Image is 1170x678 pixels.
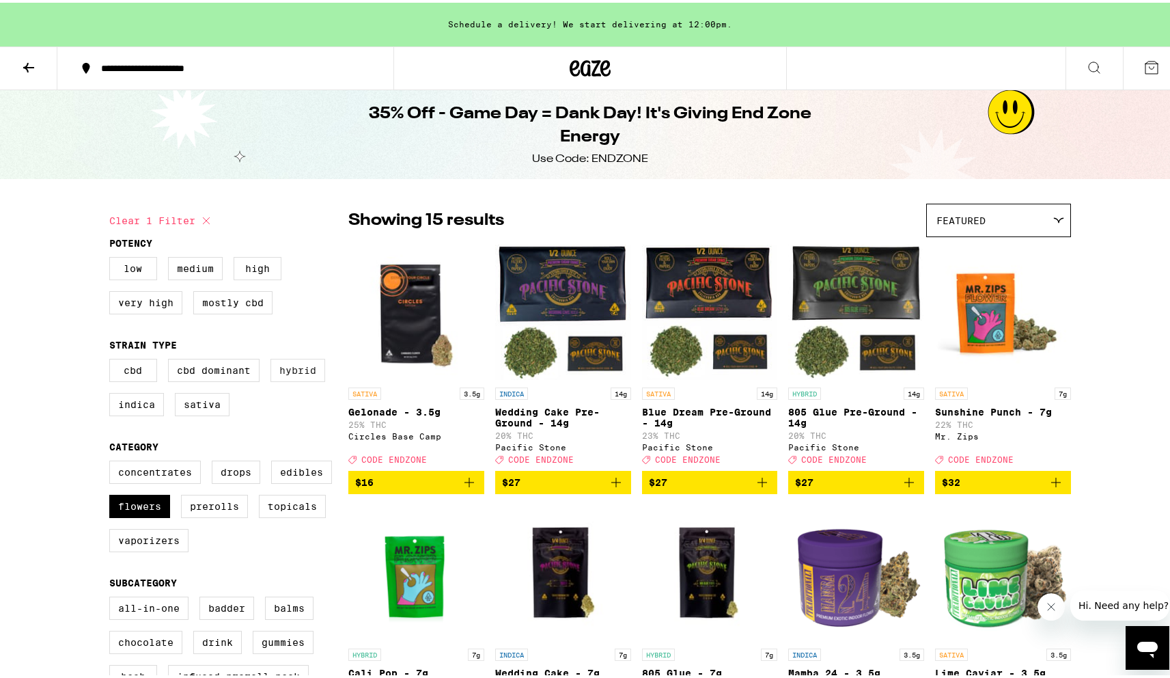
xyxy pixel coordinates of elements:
span: $16 [355,474,374,485]
div: Mr. Zips [935,429,1071,438]
button: Add to bag [642,468,778,491]
p: Gelonade - 3.5g [348,404,484,415]
label: Prerolls [181,492,248,515]
p: 23% THC [642,429,778,437]
p: 3.5g [460,385,484,397]
img: Mr. Zips - Sunshine Punch - 7g [935,241,1071,378]
img: Pacific Stone - Blue Dream Pre-Ground - 14g [642,241,778,378]
img: Pacific Stone - 805 Glue Pre-Ground - 14g [788,241,924,378]
legend: Potency [109,235,152,246]
p: Blue Dream Pre-Ground - 14g [642,404,778,426]
span: CODE ENDZONE [655,452,721,461]
p: 3.5g [900,646,924,658]
img: Pacific Stone - 805 Glue - 7g [642,502,778,639]
img: Traditional - Lime Caviar - 3.5g [935,502,1071,639]
div: Circles Base Camp [348,429,484,438]
p: 20% THC [788,429,924,437]
span: CODE ENDZONE [508,452,574,461]
p: 7g [1055,385,1071,397]
label: Low [109,254,157,277]
span: $27 [649,474,667,485]
p: Showing 15 results [348,206,504,230]
p: 14g [757,385,777,397]
p: Mamba 24 - 3.5g [788,665,924,676]
label: Hybrid [270,356,325,379]
a: Open page for Sunshine Punch - 7g from Mr. Zips [935,241,1071,468]
iframe: Message from company [1070,588,1169,618]
legend: Strain Type [109,337,177,348]
label: All-In-One [109,594,189,617]
label: CBD Dominant [168,356,260,379]
p: SATIVA [935,646,968,658]
label: Chocolate [109,628,182,651]
p: Lime Caviar - 3.5g [935,665,1071,676]
img: Pacific Stone - Wedding Cake - 7g [495,502,631,639]
label: High [234,254,281,277]
p: 7g [761,646,777,658]
img: Traditional - Mamba 24 - 3.5g [788,502,924,639]
label: CBD [109,356,157,379]
label: Vaporizers [109,526,189,550]
label: Drops [212,458,260,481]
p: SATIVA [642,385,675,397]
p: 20% THC [495,429,631,437]
label: Flowers [109,492,170,515]
legend: Subcategory [109,575,177,586]
label: Edibles [271,458,332,481]
h1: 35% Off - Game Day = Dank Day! It's Giving End Zone Energy [342,100,839,146]
span: CODE ENDZONE [361,452,427,461]
label: Very High [109,288,182,312]
span: Featured [936,213,986,223]
label: Indica [109,390,164,413]
button: Clear 1 filter [109,201,214,235]
p: 805 Glue - 7g [642,665,778,676]
label: Concentrates [109,458,201,481]
p: SATIVA [935,385,968,397]
button: Add to bag [935,468,1071,491]
p: HYBRID [348,646,381,658]
p: 3.5g [1046,646,1071,658]
span: $27 [795,474,813,485]
legend: Category [109,439,158,450]
iframe: Button to launch messaging window [1126,623,1169,667]
p: 22% THC [935,418,1071,426]
p: HYBRID [642,646,675,658]
p: HYBRID [788,385,821,397]
p: INDICA [495,646,528,658]
label: Gummies [253,628,314,651]
a: Open page for Blue Dream Pre-Ground - 14g from Pacific Stone [642,241,778,468]
label: Drink [193,628,242,651]
p: Wedding Cake Pre-Ground - 14g [495,404,631,426]
p: SATIVA [348,385,381,397]
button: Add to bag [788,468,924,491]
div: Use Code: ENDZONE [532,149,648,164]
span: $32 [942,474,960,485]
div: Pacific Stone [642,440,778,449]
p: Cali Pop - 7g [348,665,484,676]
span: $27 [502,474,520,485]
label: Medium [168,254,223,277]
p: 7g [468,646,484,658]
label: Sativa [175,390,229,413]
label: Balms [265,594,314,617]
label: Topicals [259,492,326,515]
span: CODE ENDZONE [801,452,867,461]
a: Open page for 805 Glue Pre-Ground - 14g from Pacific Stone [788,241,924,468]
p: INDICA [788,646,821,658]
p: Sunshine Punch - 7g [935,404,1071,415]
p: 25% THC [348,418,484,426]
p: Wedding Cake - 7g [495,665,631,676]
img: Mr. Zips - Cali Pop - 7g [348,502,484,639]
p: 7g [615,646,631,658]
iframe: Close message [1037,591,1065,618]
a: Open page for Gelonade - 3.5g from Circles Base Camp [348,241,484,468]
img: Circles Base Camp - Gelonade - 3.5g [348,241,484,378]
button: Add to bag [495,468,631,491]
p: INDICA [495,385,528,397]
span: CODE ENDZONE [948,452,1014,461]
label: Mostly CBD [193,288,273,312]
button: Add to bag [348,468,484,491]
p: 805 Glue Pre-Ground - 14g [788,404,924,426]
label: Badder [199,594,254,617]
